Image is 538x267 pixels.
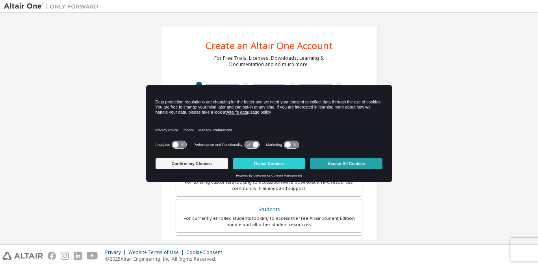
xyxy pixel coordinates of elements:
[87,252,98,260] img: youtube.svg
[105,249,128,256] div: Privacy
[181,179,357,192] div: For existing customers looking to access software downloads, HPC resources, community, trainings ...
[181,240,357,251] div: Faculty
[206,41,333,50] div: Create an Altair One Account
[2,252,43,260] img: altair_logo.svg
[181,204,357,215] div: Students
[61,252,69,260] img: instagram.svg
[186,249,227,256] div: Cookie Consent
[48,252,56,260] img: facebook.svg
[181,215,357,228] div: For currently enrolled students looking to access the free Altair Student Edition bundle and all ...
[74,252,82,260] img: linkedin.svg
[214,55,324,68] div: For Free Trials, Licenses, Downloads, Learning & Documentation and so much more.
[4,2,102,10] img: Altair One
[128,249,186,256] div: Website Terms of Use
[105,256,227,262] p: © 2025 Altair Engineering, Inc. All Rights Reserved.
